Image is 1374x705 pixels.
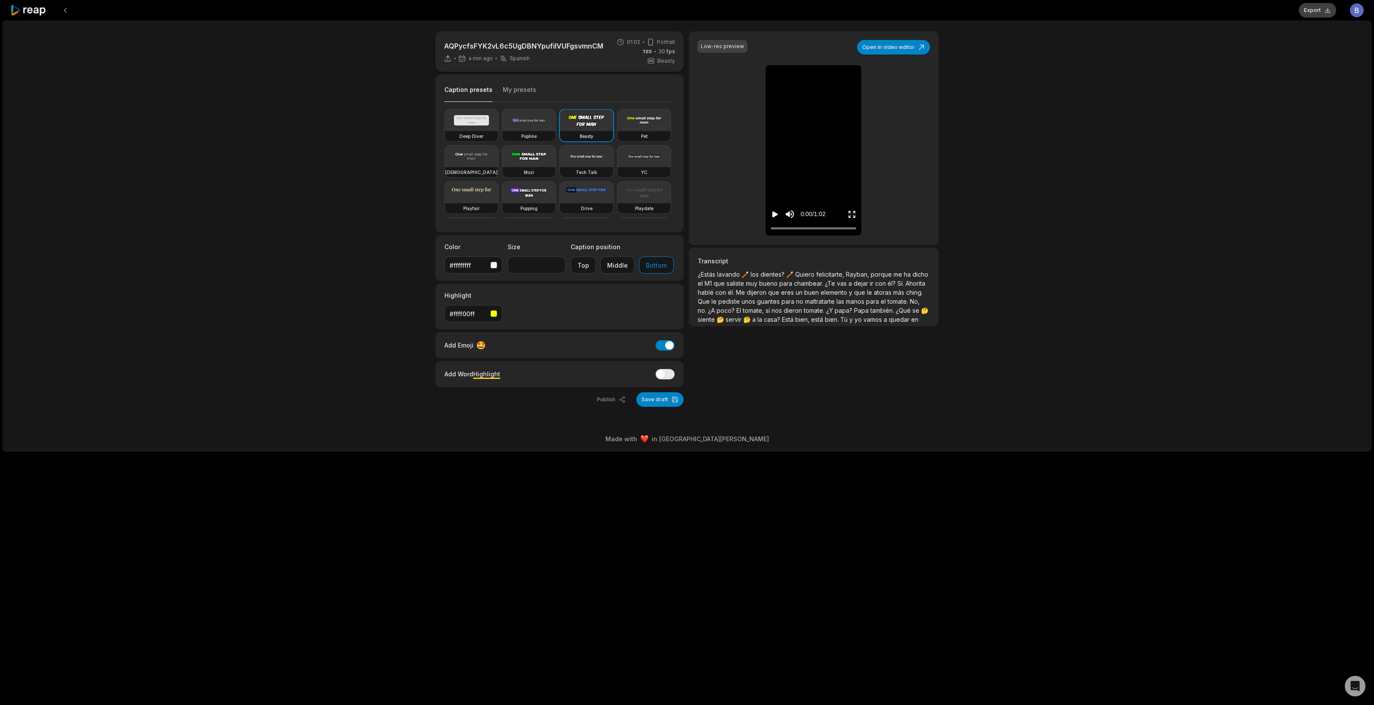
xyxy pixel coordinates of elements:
span: lavando [717,271,742,278]
div: Add Word [444,368,500,380]
span: se [912,307,921,314]
span: el [881,298,888,305]
span: muy [746,280,759,287]
span: que [714,280,727,287]
h3: Playfair [463,205,480,212]
button: Enter Fullscreen [848,206,856,222]
span: dientes? [760,271,786,278]
span: y [849,289,854,296]
span: casa? [764,316,782,323]
span: maltratarte [805,298,836,305]
span: ¿Estás [698,271,717,278]
div: Low-res preview [701,43,744,50]
label: Caption position [571,242,674,251]
button: Caption presets [444,85,492,102]
span: ¿Y [826,307,835,314]
button: Play video [771,206,779,222]
span: sí [766,307,772,314]
span: M1 [705,280,714,287]
span: dijeron [747,289,768,296]
span: con [875,280,888,287]
span: le [867,289,874,296]
span: poco? [717,307,736,314]
span: unos [742,298,757,305]
span: nos [772,307,784,314]
span: los [751,271,760,278]
span: buen [804,289,821,296]
button: Export [1299,3,1336,18]
span: tomate, [743,307,766,314]
span: manos [846,298,866,305]
span: no [796,298,805,305]
span: más [893,289,906,296]
span: dieron [784,307,804,314]
button: Top [571,256,596,274]
span: para [866,298,881,305]
div: Made with in [GEOGRAPHIC_DATA][PERSON_NAME] [11,434,1363,443]
span: ¿A [708,307,717,314]
span: bueno [759,280,779,287]
span: Beasty [657,57,675,65]
button: #ffffffff [444,256,502,274]
span: yo [854,316,863,323]
button: Save draft [636,392,684,407]
span: papa? [835,307,854,314]
span: el [698,280,705,287]
span: pediste [718,298,742,305]
img: heart emoji [641,435,648,443]
button: Bottom [639,256,674,274]
p: AQPycfsFYK2vL6c5UgDBNYpufiIVUFgsvmnCMxZ3t_QFLeGLZEyUIqykjn1T1I8QVFBI6VoiGgSUUNnRjhuULTOvAnnQnCQ91... [444,41,603,51]
span: quedar [889,316,911,323]
h3: YC [641,169,647,176]
span: bien. [825,316,840,323]
span: elemento [821,289,849,296]
button: Open in video editor [857,40,930,55]
h3: Tech Talk [576,169,597,176]
span: ching. [906,289,923,296]
span: vamos [863,316,884,323]
span: ¿Qué [896,307,912,314]
span: no. [698,307,708,314]
span: la [757,316,764,323]
span: Sí. [897,280,906,287]
span: él. [728,289,736,296]
h3: Deep Diver [459,133,483,140]
div: #ffff00ff [450,309,487,318]
span: Está [782,316,795,323]
span: está [811,316,825,323]
div: #ffffffff [450,261,487,270]
button: Middle [600,256,635,274]
span: chambear. [794,280,825,287]
h3: Playdate [635,205,654,212]
span: Highlight [473,370,500,378]
span: hablé [698,289,715,296]
span: Quiero [795,271,816,278]
span: a [752,316,757,323]
h3: Mozi [524,169,534,176]
span: un [796,289,804,296]
span: 30 [658,48,675,55]
span: siente [698,316,717,323]
span: vas [837,280,848,287]
button: Mute sound [784,209,795,220]
span: las [836,298,846,305]
span: a [884,316,889,323]
span: fps [666,48,675,55]
span: dejar [854,280,870,287]
span: y [849,316,854,323]
div: Open Intercom Messenger [1345,676,1365,696]
button: My presets [503,85,536,102]
span: Add Emoji [444,341,474,350]
span: le [711,298,718,305]
h3: Transcript [698,256,930,266]
span: para [779,280,794,287]
span: Portrait [657,38,675,46]
span: ir [870,280,875,287]
span: tomate. [804,307,826,314]
span: Spanish [510,55,530,62]
button: Publish [591,392,631,407]
h3: Drive [581,205,593,212]
span: tomate. [888,298,910,305]
h3: Popping [520,205,538,212]
span: dicho [912,271,928,278]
